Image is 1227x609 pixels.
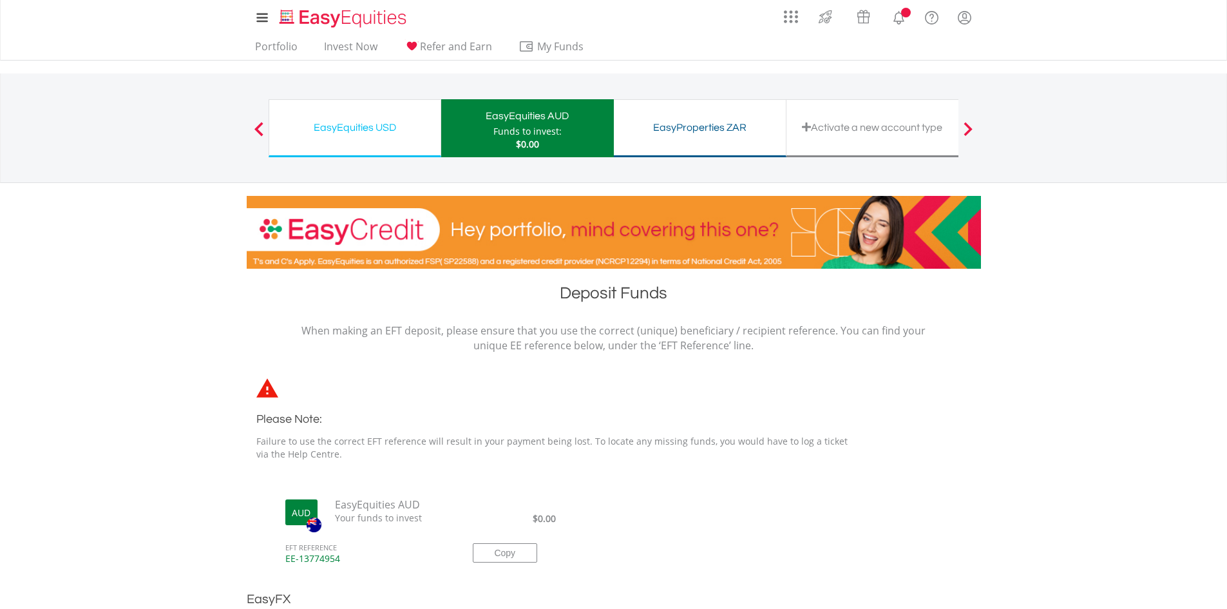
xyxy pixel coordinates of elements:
h3: Please Note: [256,411,862,429]
p: When making an EFT deposit, please ensure that you use the correct (unique) beneficiary / recipie... [301,324,926,353]
span: EE-13774954 [276,552,453,577]
a: Notifications [882,3,915,29]
div: EasyEquities USD [277,119,433,137]
span: $0.00 [516,138,539,150]
div: EasyEquities AUD [449,107,606,125]
a: Vouchers [844,3,882,27]
img: vouchers-v2.svg [853,6,874,27]
span: Your funds to invest [325,512,454,525]
span: $0.00 [533,512,556,525]
button: Copy [473,543,537,563]
h2: EasyFX [247,590,981,609]
a: FAQ's and Support [915,3,948,29]
img: EasyCredit Promotion Banner [247,196,981,269]
img: statements-icon-error-satrix.svg [256,378,278,398]
a: Portfolio [250,40,303,60]
h1: Deposit Funds [247,282,981,311]
div: EasyProperties ZAR [622,119,778,137]
a: Home page [274,3,412,29]
img: EasyEquities_Logo.png [277,8,412,29]
a: My Profile [948,3,981,32]
span: Refer and Earn [420,39,492,53]
a: Refer and Earn [399,40,497,60]
span: My Funds [518,38,603,55]
div: Funds to invest: [493,125,562,138]
a: AppsGrid [775,3,806,24]
a: Invest Now [319,40,383,60]
span: EasyEquities AUD [325,498,454,512]
img: thrive-v2.svg [815,6,836,27]
p: Failure to use the correct EFT reference will result in your payment being lost. To locate any mi... [256,435,862,461]
span: EFT REFERENCE [276,525,453,553]
label: AUD [292,507,310,519]
div: Activate a new account type [794,119,951,137]
img: grid-menu-icon.svg [784,10,798,24]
